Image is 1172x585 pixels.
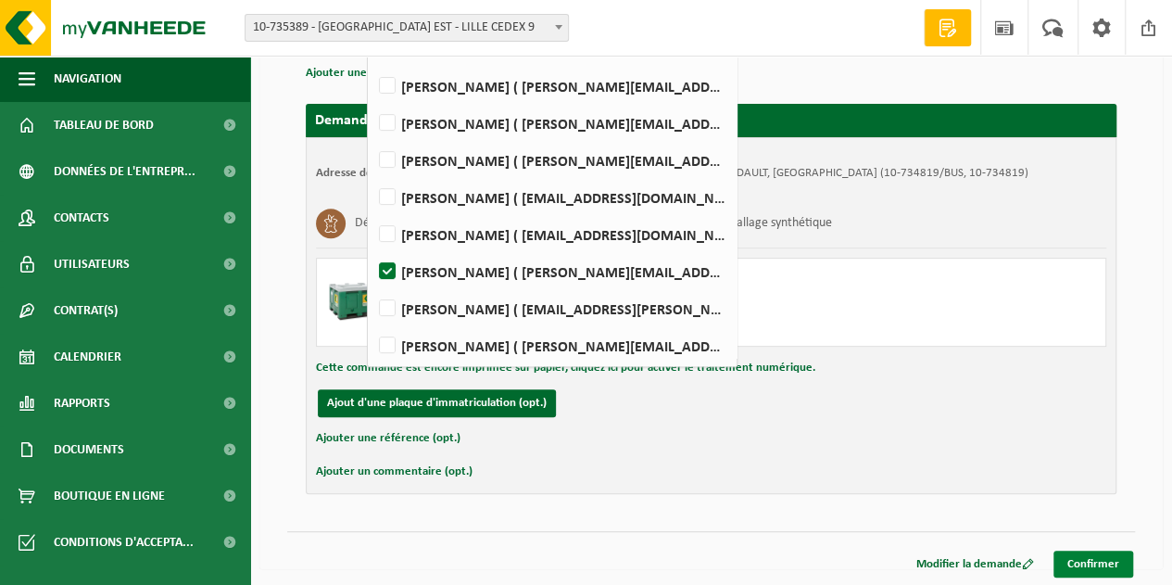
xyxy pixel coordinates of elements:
[375,258,727,286] label: [PERSON_NAME] ( [PERSON_NAME][EMAIL_ADDRESS][DOMAIN_NAME] )
[54,380,110,426] span: Rapports
[54,195,109,241] span: Contacts
[54,287,118,334] span: Contrat(s)
[375,72,727,100] label: [PERSON_NAME] ( [PERSON_NAME][EMAIL_ADDRESS][DOMAIN_NAME] )
[375,221,727,248] label: [PERSON_NAME] ( [EMAIL_ADDRESS][DOMAIN_NAME] )
[54,426,124,473] span: Documents
[375,146,727,174] label: [PERSON_NAME] ( [PERSON_NAME][EMAIL_ADDRESS][DOMAIN_NAME] )
[315,113,455,128] strong: Demande pour [DATE]
[375,295,727,323] label: [PERSON_NAME] ( [EMAIL_ADDRESS][PERSON_NAME][DOMAIN_NAME] )
[375,109,727,137] label: [PERSON_NAME] ( [PERSON_NAME][EMAIL_ADDRESS][DOMAIN_NAME] )
[1053,551,1133,578] a: Confirmer
[318,389,556,417] button: Ajout d'une plaque d'immatriculation (opt.)
[54,56,121,102] span: Navigation
[54,102,154,148] span: Tableau de bord
[451,166,1028,181] td: SUEZ NORD- DIV NOYELLES GODAULT, 62950 NOYELLES GODAULT, [GEOGRAPHIC_DATA] (10-734819/BUS, 10-734...
[902,551,1048,578] a: Modifier la demande
[326,268,382,324] img: PB-LB-0680-HPE-GN-01.png
[375,332,727,360] label: [PERSON_NAME] ( [PERSON_NAME][EMAIL_ADDRESS][DOMAIN_NAME] )
[306,61,450,85] button: Ajouter une référence (opt.)
[54,148,195,195] span: Données de l'entrepr...
[245,14,569,42] span: 10-735389 - SUEZ RV NORD EST - LILLE CEDEX 9
[375,184,727,211] label: [PERSON_NAME] ( [EMAIL_ADDRESS][DOMAIN_NAME] )
[316,426,460,451] button: Ajouter une référence (opt.)
[355,209,832,238] h3: Déchet alimentaire, cat 3, contenant des produits d'origine animale, emballage synthétique
[316,460,473,484] button: Ajouter un commentaire (opt.)
[316,356,815,380] button: Cette commande est encore imprimée sur papier, cliquez ici pour activer le traitement numérique.
[246,15,568,41] span: 10-735389 - SUEZ RV NORD EST - LILLE CEDEX 9
[54,241,130,287] span: Utilisateurs
[54,473,165,519] span: Boutique en ligne
[54,334,121,380] span: Calendrier
[316,167,433,179] strong: Adresse de placement:
[54,519,194,566] span: Conditions d'accepta...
